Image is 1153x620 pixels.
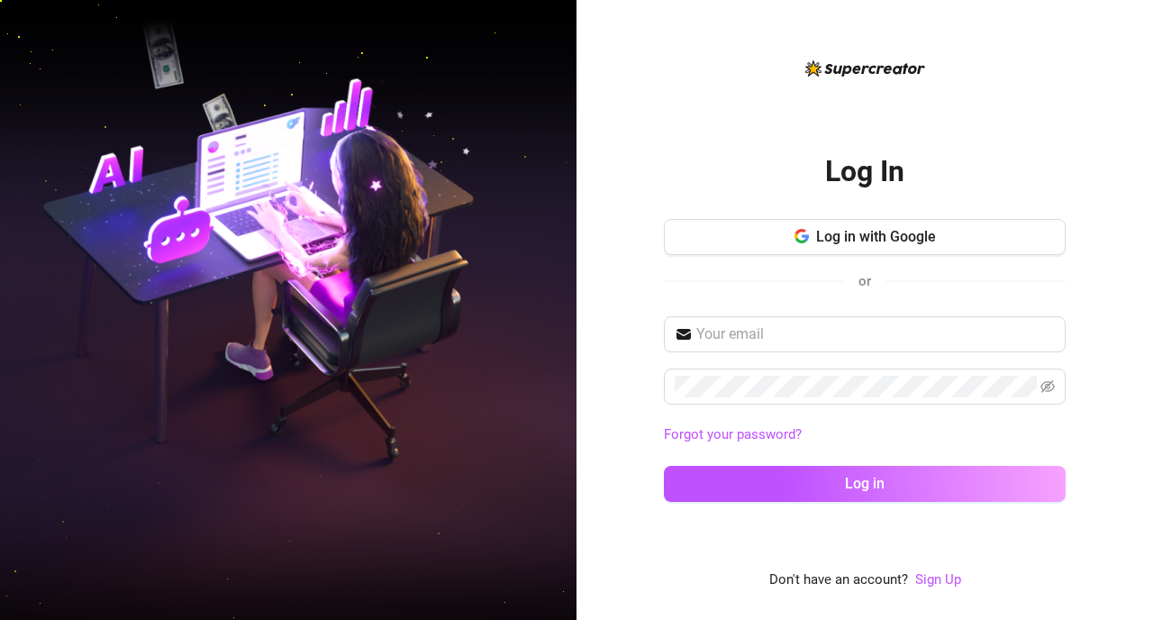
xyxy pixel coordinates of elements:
[696,324,1055,345] input: Your email
[1040,379,1055,394] span: eye-invisible
[664,466,1066,502] button: Log in
[664,426,802,442] a: Forgot your password?
[825,153,904,190] h2: Log In
[664,424,1066,446] a: Forgot your password?
[915,570,961,591] a: Sign Up
[664,219,1066,255] button: Log in with Google
[805,60,925,77] img: logo-BBDzfeDw.svg
[816,228,936,245] span: Log in with Google
[858,273,871,289] span: or
[915,571,961,588] a: Sign Up
[769,570,908,591] span: Don't have an account?
[845,475,885,492] span: Log in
